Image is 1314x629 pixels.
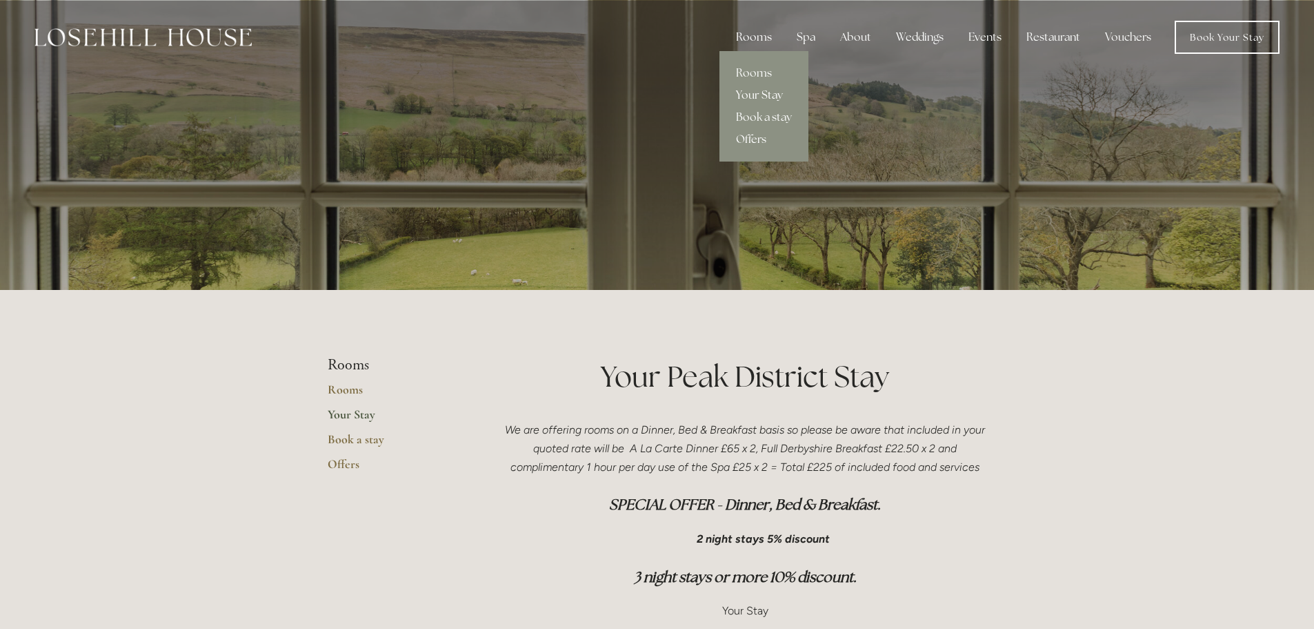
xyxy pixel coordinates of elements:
a: Your Stay [328,407,459,432]
h1: Your Peak District Stay [504,356,987,397]
a: Rooms [328,382,459,407]
div: Spa [786,23,826,51]
div: Restaurant [1015,23,1091,51]
div: Events [957,23,1013,51]
div: About [829,23,882,51]
a: Book Your Stay [1175,21,1280,54]
a: Book a stay [328,432,459,456]
a: Offers [328,456,459,481]
em: 2 night stays 5% discount [697,532,830,545]
li: Rooms [328,356,459,374]
a: Your Stay [719,84,808,106]
div: Rooms [725,23,783,51]
em: We are offering rooms on a Dinner, Bed & Breakfast basis so please be aware that included in your... [505,423,988,474]
a: Vouchers [1094,23,1162,51]
a: Book a stay [719,106,808,128]
em: 3 night stays or more 10% discount. [634,568,857,586]
em: SPECIAL OFFER - Dinner, Bed & Breakfast. [609,495,881,514]
img: Losehill House [34,28,252,46]
a: Offers [719,128,808,151]
p: Your Stay [504,601,987,620]
a: Rooms [719,62,808,84]
div: Weddings [885,23,955,51]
